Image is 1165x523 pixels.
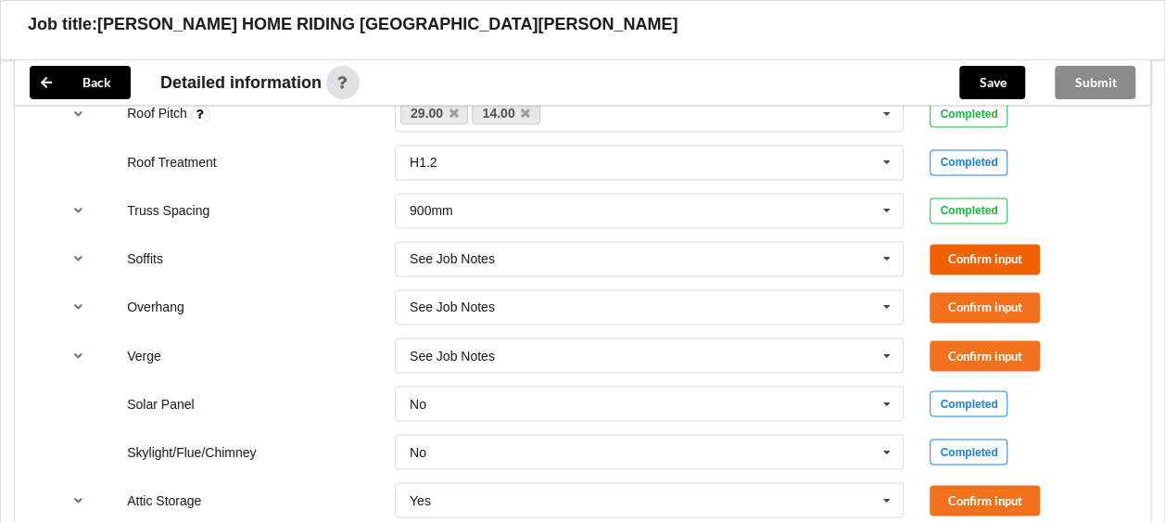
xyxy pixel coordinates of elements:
button: reference-toggle [60,194,96,227]
label: Roof Pitch [127,106,190,121]
label: Overhang [127,300,184,314]
button: reference-toggle [60,290,96,324]
div: Completed [930,101,1007,127]
button: reference-toggle [60,338,96,372]
div: See Job Notes [410,252,495,265]
div: Completed [930,198,1007,223]
div: Completed [930,439,1007,465]
div: See Job Notes [410,300,495,313]
div: Completed [930,149,1007,175]
label: Verge [127,348,161,363]
label: Roof Treatment [127,155,217,170]
button: reference-toggle [60,97,96,131]
button: Back [30,66,131,99]
label: Truss Spacing [127,203,209,218]
a: 14.00 [472,102,540,124]
button: Confirm input [930,340,1040,371]
button: reference-toggle [60,483,96,517]
h3: [PERSON_NAME] HOME RIDING [GEOGRAPHIC_DATA][PERSON_NAME] [97,14,677,35]
button: reference-toggle [60,242,96,275]
div: No [410,397,426,410]
button: Confirm input [930,292,1040,323]
label: Attic Storage [127,492,201,507]
label: Soffits [127,251,163,266]
label: Solar Panel [127,396,194,411]
div: Yes [410,493,431,506]
button: Confirm input [930,244,1040,274]
div: H1.2 [410,156,437,169]
h3: Job title: [28,14,97,35]
div: No [410,445,426,458]
button: Confirm input [930,485,1040,516]
button: Save [959,66,1025,99]
div: See Job Notes [410,349,495,362]
a: 29.00 [400,102,469,124]
label: Skylight/Flue/Chimney [127,444,256,459]
div: 900mm [410,204,453,217]
div: Completed [930,390,1007,416]
span: Detailed information [160,74,322,91]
